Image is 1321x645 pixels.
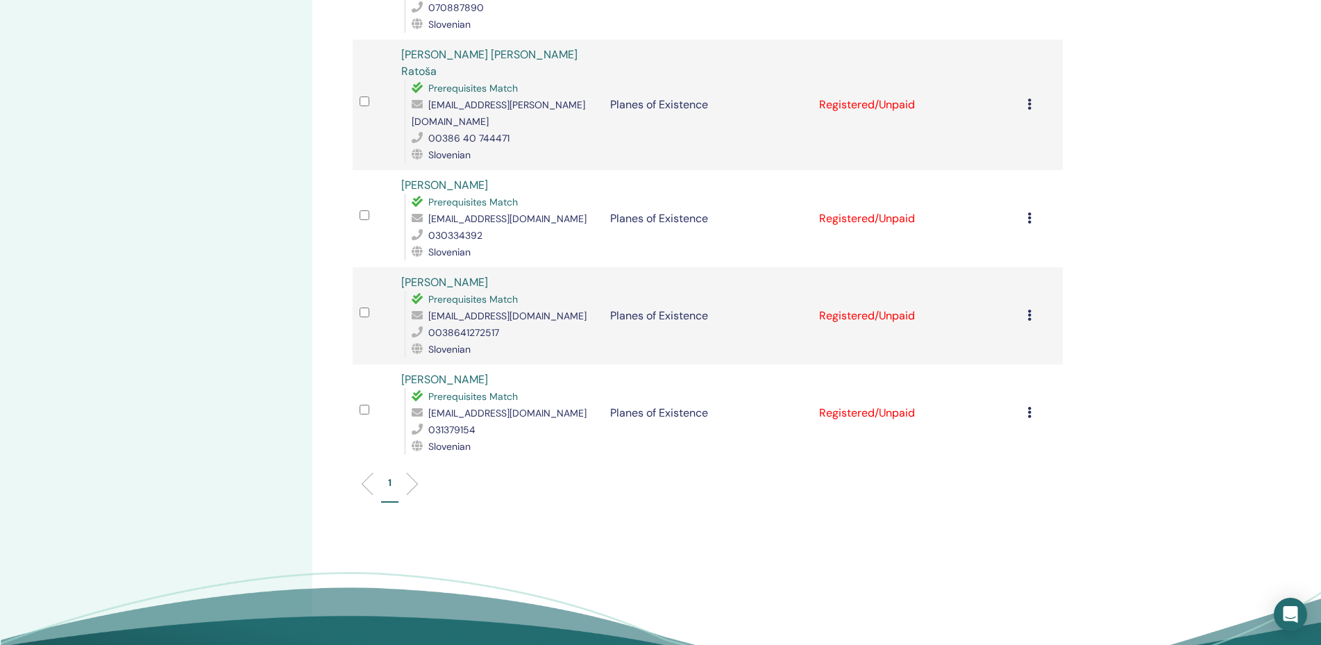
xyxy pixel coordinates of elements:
[401,275,488,290] a: [PERSON_NAME]
[401,47,578,78] a: [PERSON_NAME] [PERSON_NAME] Ratoša
[428,440,471,453] span: Slovenian
[428,407,587,419] span: [EMAIL_ADDRESS][DOMAIN_NAME]
[428,149,471,161] span: Slovenian
[412,99,585,128] span: [EMAIL_ADDRESS][PERSON_NAME][DOMAIN_NAME]
[428,390,518,403] span: Prerequisites Match
[428,343,471,355] span: Slovenian
[428,424,476,436] span: 031379154
[401,372,488,387] a: [PERSON_NAME]
[428,18,471,31] span: Slovenian
[401,178,488,192] a: [PERSON_NAME]
[603,170,812,267] td: Planes of Existence
[428,293,518,305] span: Prerequisites Match
[603,40,812,170] td: Planes of Existence
[428,212,587,225] span: [EMAIL_ADDRESS][DOMAIN_NAME]
[603,267,812,365] td: Planes of Existence
[428,82,518,94] span: Prerequisites Match
[388,476,392,490] p: 1
[603,365,812,462] td: Planes of Existence
[428,246,471,258] span: Slovenian
[428,132,510,144] span: 00386 40 744471
[428,326,499,339] span: 0038641272517
[428,229,482,242] span: 030334392
[428,196,518,208] span: Prerequisites Match
[428,1,484,14] span: 070887890
[1274,598,1307,631] div: Open Intercom Messenger
[428,310,587,322] span: [EMAIL_ADDRESS][DOMAIN_NAME]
